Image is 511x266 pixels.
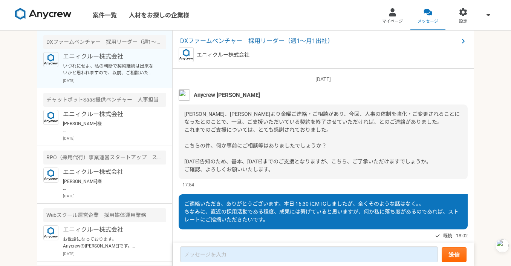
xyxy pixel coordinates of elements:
span: [PERSON_NAME]、[PERSON_NAME]より金曜ご連絡・ご相談があり、今回、人事の体制を強化・ご変更されることになったとのことで、一旦、ご支援いただいている契約を終了させていただけ... [184,111,460,172]
p: [PERSON_NAME]様 ご連絡いただき、ありがとうございます。 こちらの件につきまして、承知いたしました。 取り急ぎの対応となり、大変恐縮ではございますが、 何卒、宜しくお願いいたします。 [63,120,156,134]
p: [PERSON_NAME]様 ご連絡いただき、ありがとうございます。 別件につきまして、承知いたしました。 取り急ぎの対応となり、大変恐縮ではございますが、 引き続き何卒、宜しくお願いいたします。 [63,178,156,192]
span: 18:02 [456,232,468,239]
span: マイページ [382,18,403,25]
span: ご連絡いただき、ありがとうございます。本日 16:30 にMTGしましたが、全くそのような話はなく。。 ちなみに、直近の採用活動である程度、成果には繋げていると思いますが、何か私に落ち度があるの... [184,201,459,223]
span: Anycrew [PERSON_NAME] [194,91,260,99]
button: 送信 [442,247,467,262]
span: DXファームベンチャー 採用リーダー（週1〜月1出社） [180,37,459,46]
p: エニィクルー株式会社 [63,52,156,61]
span: 設定 [459,18,467,25]
div: チャットボットSaaS提供ベンチャー 人事担当 [43,93,166,107]
img: logo_text_blue_01.png [43,110,58,125]
img: logo_text_blue_01.png [43,225,58,240]
img: 8DqYSo04kwAAAAASUVORK5CYII= [15,8,72,20]
p: いづれにせよ、私の判断で契約継続は出来ないかと思われますので、以前、ご相談いただいた案件が未だ可能性があるのでしたら、そちらを受けたいですし、新規で案件があるようでしたらご提案いだけますと幸いです。 [63,63,156,76]
p: エニィクルー株式会社 [63,168,156,177]
span: 17:54 [182,181,194,188]
p: [DATE] [63,193,166,199]
span: 既読 [443,231,452,240]
img: logo_text_blue_01.png [43,52,58,67]
p: エニィクルー株式会社 [63,225,156,234]
div: RPO（採用代行）事業運営スタートアップ スカウト・クライアント対応 [43,151,166,165]
p: [DATE] [63,78,166,83]
span: メッセージ [418,18,438,25]
div: Webスクール運営企業 採用媒体運用業務 [43,208,166,222]
p: エニィクルー株式会社 [63,110,156,119]
img: MHYT8150_2.jpg [179,89,190,101]
p: [DATE] [63,251,166,257]
div: DXファームベンチャー 採用リーダー（週1〜月1出社） [43,35,166,49]
img: logo_text_blue_01.png [179,47,194,62]
p: エニィクルー株式会社 [197,51,249,59]
p: お世話になっております。 Anycrewの[PERSON_NAME]です。 ご経歴を拝見させていただき、お声がけさせていただきました。 こちらの案件の応募はいかがでしょうか？ 必須スキル面をご確... [63,236,156,249]
img: logo_text_blue_01.png [43,168,58,183]
p: [DATE] [179,75,468,83]
p: [DATE] [63,135,166,141]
